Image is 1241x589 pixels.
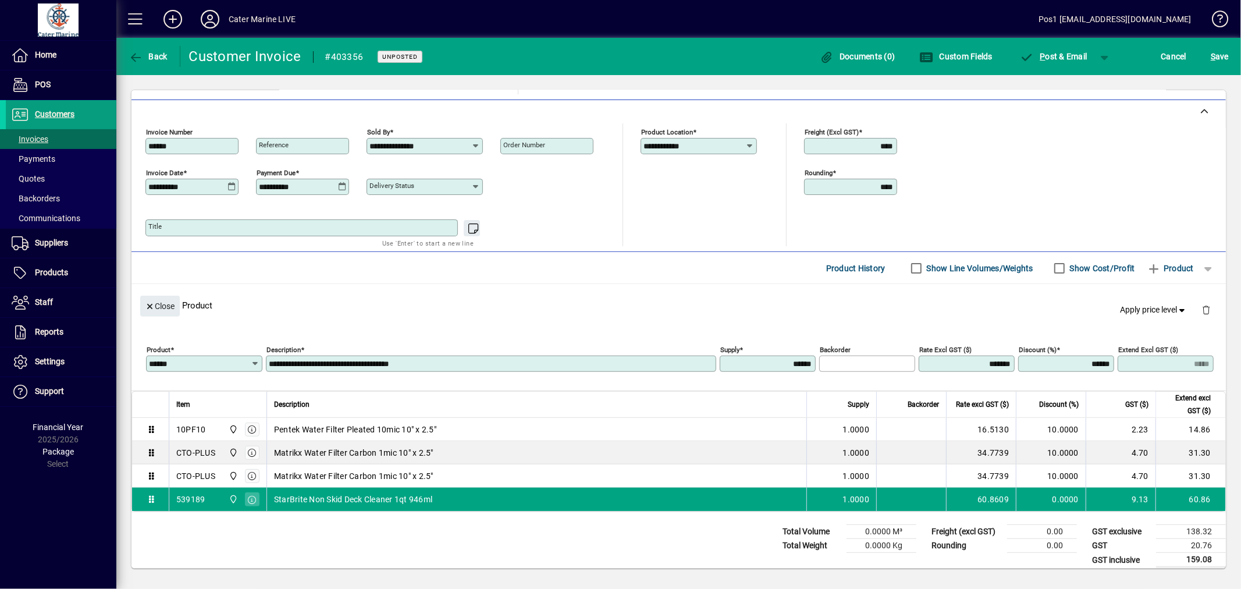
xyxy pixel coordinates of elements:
[35,327,63,336] span: Reports
[924,262,1033,274] label: Show Line Volumes/Weights
[843,470,870,482] span: 1.0000
[954,424,1009,435] div: 16.5130
[1203,2,1226,40] a: Knowledge Base
[1125,398,1148,411] span: GST ($)
[226,423,239,436] span: Cater Marine
[129,52,168,61] span: Back
[1086,553,1156,567] td: GST inclusive
[6,169,116,189] a: Quotes
[848,398,869,411] span: Supply
[1007,525,1077,539] td: 0.00
[266,346,301,354] mat-label: Description
[1086,539,1156,553] td: GST
[503,141,545,149] mat-label: Order number
[6,377,116,406] a: Support
[1155,441,1225,464] td: 31.30
[6,318,116,347] a: Reports
[916,46,995,67] button: Custom Fields
[33,423,84,432] span: Financial Year
[176,424,206,435] div: 10PF10
[777,525,847,539] td: Total Volume
[805,128,859,136] mat-label: Freight (excl GST)
[6,41,116,70] a: Home
[1116,300,1193,321] button: Apply price level
[720,346,739,354] mat-label: Supply
[908,398,939,411] span: Backorder
[817,46,898,67] button: Documents (0)
[919,346,972,354] mat-label: Rate excl GST ($)
[1086,418,1155,441] td: 2.23
[777,539,847,553] td: Total Weight
[176,494,205,505] div: 539189
[1086,464,1155,488] td: 4.70
[146,169,183,177] mat-label: Invoice date
[1086,441,1155,464] td: 4.70
[1118,346,1178,354] mat-label: Extend excl GST ($)
[176,398,190,411] span: Item
[6,347,116,377] a: Settings
[176,470,215,482] div: CTO-PLUS
[847,539,916,553] td: 0.0000 Kg
[12,134,48,144] span: Invoices
[259,141,289,149] mat-label: Reference
[641,128,693,136] mat-label: Product location
[1039,398,1079,411] span: Discount (%)
[274,398,310,411] span: Description
[140,296,180,317] button: Close
[805,169,833,177] mat-label: Rounding
[843,494,870,505] span: 1.0000
[382,236,474,250] mat-hint: Use 'Enter' to start a new line
[131,284,1226,327] div: Product
[1040,52,1046,61] span: P
[843,447,870,459] span: 1.0000
[257,169,296,177] mat-label: Payment due
[229,10,296,29] div: Cater Marine LIVE
[1192,304,1220,315] app-page-header-button: Delete
[1014,46,1093,67] button: Post & Email
[1192,296,1220,324] button: Delete
[820,346,851,354] mat-label: Backorder
[226,493,239,506] span: Cater Marine
[1156,539,1226,553] td: 20.76
[6,189,116,208] a: Backorders
[1039,10,1192,29] div: Pos1 [EMAIL_ADDRESS][DOMAIN_NAME]
[147,346,170,354] mat-label: Product
[154,9,191,30] button: Add
[35,357,65,366] span: Settings
[926,525,1007,539] td: Freight (excl GST)
[35,297,53,307] span: Staff
[369,182,414,190] mat-label: Delivery status
[6,149,116,169] a: Payments
[137,300,183,311] app-page-header-button: Close
[325,48,364,66] div: #403356
[191,9,229,30] button: Profile
[926,539,1007,553] td: Rounding
[1211,47,1229,66] span: ave
[189,47,301,66] div: Customer Invoice
[274,494,432,505] span: StarBrite Non Skid Deck Cleaner 1qt 946ml
[954,494,1009,505] div: 60.8609
[1156,553,1226,567] td: 159.08
[843,424,870,435] span: 1.0000
[12,194,60,203] span: Backorders
[1208,46,1232,67] button: Save
[6,288,116,317] a: Staff
[1163,392,1211,417] span: Extend excl GST ($)
[1211,52,1215,61] span: S
[42,447,74,456] span: Package
[35,238,68,247] span: Suppliers
[1016,464,1086,488] td: 10.0000
[822,258,890,279] button: Product History
[274,470,433,482] span: Matrikx Water Filter Carbon 1mic 10" x 2.5"
[1155,464,1225,488] td: 31.30
[954,470,1009,482] div: 34.7739
[1141,258,1200,279] button: Product
[1155,488,1225,511] td: 60.86
[145,297,175,316] span: Close
[146,128,193,136] mat-label: Invoice number
[35,109,74,119] span: Customers
[1068,262,1135,274] label: Show Cost/Profit
[6,229,116,258] a: Suppliers
[126,46,170,67] button: Back
[12,154,55,164] span: Payments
